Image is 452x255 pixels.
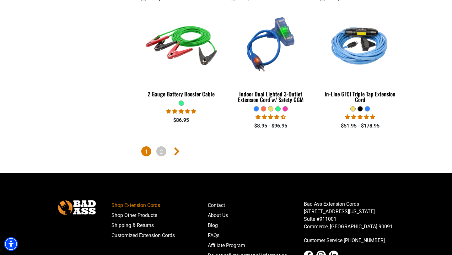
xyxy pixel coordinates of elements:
a: Affiliate Program [208,241,304,251]
a: Customized Extension Cords [111,231,208,241]
nav: Pagination [141,146,400,158]
span: 5.00 stars [345,114,375,120]
div: 2 Gauge Battery Booster Cable [141,91,221,97]
a: Light Blue In-Line GFCI Triple Tap Extension Cord [320,5,400,106]
a: Page 2 [156,146,166,156]
a: Contact [208,200,304,210]
img: green [142,8,221,80]
a: green 2 Gauge Battery Booster Cable [141,5,221,100]
div: $51.95 - $178.95 [320,122,400,130]
a: call 833-674-1699 [304,236,400,246]
div: Indoor Dual Lighted 3-Outlet Extension Cord w/ Safety CGM [231,91,311,102]
img: Light Blue [320,8,400,80]
img: blue [231,8,310,80]
a: FAQs [208,231,304,241]
a: About Us [208,210,304,220]
a: Shop Other Products [111,210,208,220]
p: Bad Ass Extension Cords [STREET_ADDRESS][US_STATE] Suite #911001 Commerce, [GEOGRAPHIC_DATA] 90091 [304,200,400,231]
a: Shop Extension Cords [111,200,208,210]
img: Bad Ass Extension Cords [58,200,96,214]
a: Next page [171,146,181,156]
span: 4.33 stars [256,114,286,120]
div: $8.95 - $96.95 [231,122,311,130]
a: Shipping & Returns [111,220,208,231]
span: 5.00 stars [166,108,196,114]
span: Page 1 [141,146,151,156]
div: In-Line GFCI Triple Tap Extension Cord [320,91,400,102]
a: Blog [208,220,304,231]
div: Accessibility Menu [4,237,18,251]
a: blue Indoor Dual Lighted 3-Outlet Extension Cord w/ Safety CGM [231,5,311,106]
div: $86.95 [141,117,221,124]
